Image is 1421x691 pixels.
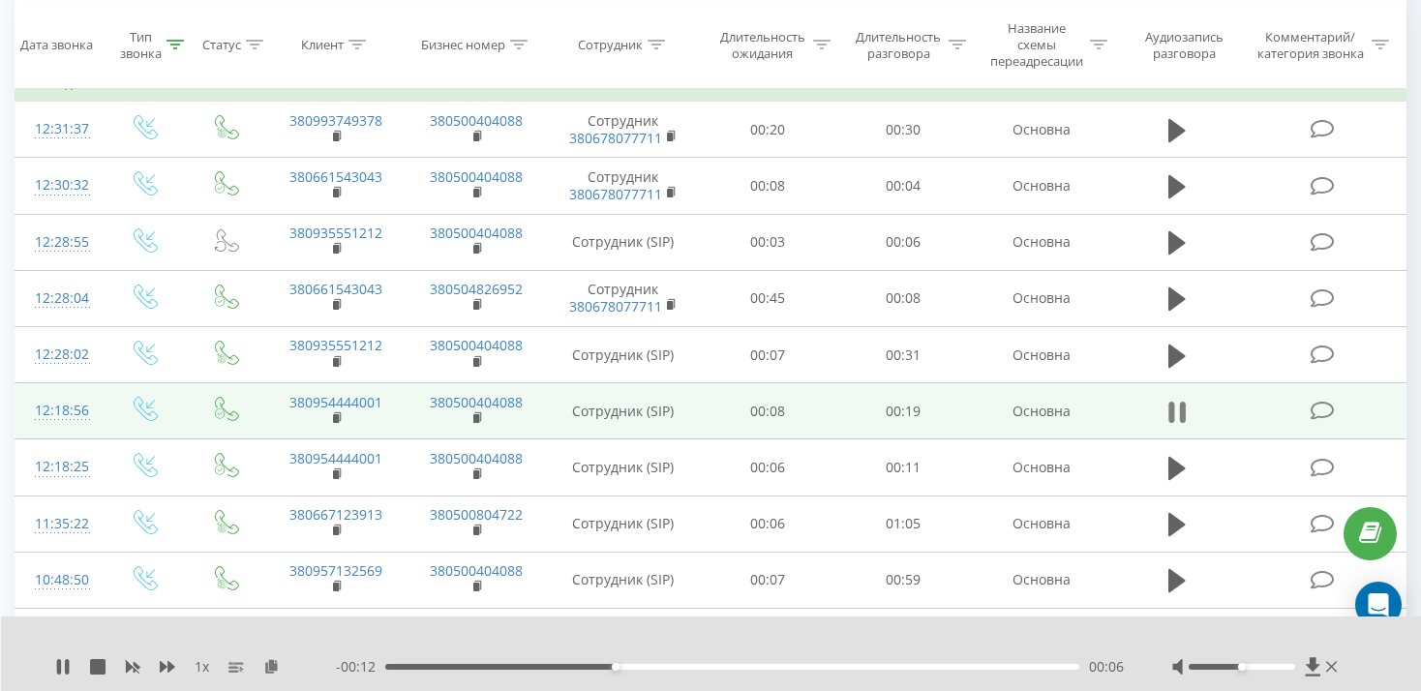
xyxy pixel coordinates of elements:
[289,224,382,242] a: 380935551212
[971,214,1112,270] td: Основна
[421,37,505,53] div: Бизнес номер
[35,110,82,148] div: 12:31:37
[547,102,699,158] td: Сотрудник
[289,280,382,298] a: 380661543043
[35,392,82,430] div: 12:18:56
[717,28,808,61] div: Длительность ожидания
[971,383,1112,439] td: Основна
[195,657,209,676] span: 1 x
[1355,582,1402,628] div: Open Intercom Messenger
[700,608,835,665] td: 00:11
[547,439,699,496] td: Сотрудник (SIP)
[578,37,643,53] div: Сотрудник
[971,270,1112,326] td: Основна
[289,505,382,524] a: 380667123913
[835,439,971,496] td: 00:11
[1130,28,1238,61] div: Аудиозапись разговора
[700,383,835,439] td: 00:08
[35,448,82,486] div: 12:18:25
[612,663,620,671] div: Accessibility label
[430,561,523,580] a: 380500404088
[301,37,344,53] div: Клиент
[20,37,93,53] div: Дата звонка
[835,383,971,439] td: 00:19
[547,383,699,439] td: Сотрудник (SIP)
[971,608,1112,665] td: Основна
[700,214,835,270] td: 00:03
[988,20,1085,70] div: Название схемы переадресации
[835,158,971,214] td: 00:04
[569,129,662,147] a: 380678077711
[430,224,523,242] a: 380500404088
[35,505,82,543] div: 11:35:22
[700,102,835,158] td: 00:20
[35,166,82,204] div: 12:30:32
[835,214,971,270] td: 00:06
[547,327,699,383] td: Сотрудник (SIP)
[971,496,1112,552] td: Основна
[835,608,971,665] td: 00:18
[1238,663,1246,671] div: Accessibility label
[547,214,699,270] td: Сотрудник (SIP)
[569,297,662,315] a: 380678077711
[547,552,699,608] td: Сотрудник (SIP)
[853,28,944,61] div: Длительность разговора
[700,439,835,496] td: 00:06
[700,158,835,214] td: 00:08
[835,270,971,326] td: 00:08
[569,185,662,203] a: 380678077711
[289,449,382,467] a: 380954444001
[119,28,162,61] div: Тип звонка
[700,270,835,326] td: 00:45
[289,336,382,354] a: 380935551212
[289,167,382,186] a: 380661543043
[700,552,835,608] td: 00:07
[35,336,82,374] div: 12:28:02
[835,102,971,158] td: 00:30
[835,552,971,608] td: 00:59
[547,496,699,552] td: Сотрудник (SIP)
[971,158,1112,214] td: Основна
[547,608,699,665] td: Voicemail
[430,449,523,467] a: 380500404088
[430,505,523,524] a: 380500804722
[971,439,1112,496] td: Основна
[430,167,523,186] a: 380500404088
[430,336,523,354] a: 380500404088
[430,111,523,130] a: 380500404088
[1254,28,1367,61] div: Комментарий/категория звонка
[700,327,835,383] td: 00:07
[1089,657,1124,676] span: 00:06
[289,561,382,580] a: 380957132569
[336,657,385,676] span: - 00:12
[289,111,382,130] a: 380993749378
[971,552,1112,608] td: Основна
[430,393,523,411] a: 380500404088
[547,270,699,326] td: Сотрудник
[835,327,971,383] td: 00:31
[35,561,82,599] div: 10:48:50
[547,158,699,214] td: Сотрудник
[202,37,241,53] div: Статус
[35,280,82,317] div: 12:28:04
[971,102,1112,158] td: Основна
[700,496,835,552] td: 00:06
[289,393,382,411] a: 380954444001
[430,280,523,298] a: 380504826952
[35,224,82,261] div: 12:28:55
[835,496,971,552] td: 01:05
[971,327,1112,383] td: Основна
